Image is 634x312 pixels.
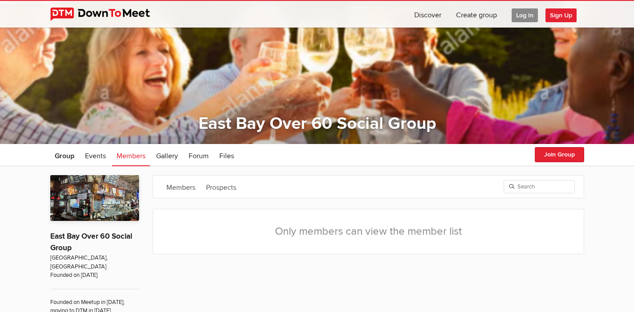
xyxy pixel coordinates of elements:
a: Events [81,144,110,166]
a: Gallery [152,144,182,166]
a: Members [112,144,150,166]
img: DownToMeet [50,8,164,21]
a: Forum [184,144,213,166]
a: Members [162,176,200,198]
span: Founded on [DATE] [50,271,139,280]
span: Forum [189,152,209,160]
img: East Bay Over 60 Social Group [50,175,139,221]
span: Files [219,152,234,160]
div: Only members can view the member list [153,209,584,254]
span: Events [85,152,106,160]
input: Search [504,180,575,193]
span: Log In [512,8,538,22]
span: Members [117,152,145,160]
span: Gallery [156,152,178,160]
a: Files [215,144,238,166]
button: Join Group [535,147,584,162]
a: Prospects [202,176,241,198]
span: [GEOGRAPHIC_DATA], [GEOGRAPHIC_DATA] [50,254,139,271]
a: East Bay Over 60 Social Group [198,113,436,134]
span: Group [55,152,74,160]
a: Sign Up [545,1,584,28]
a: East Bay Over 60 Social Group [50,232,132,252]
a: Log In [505,1,545,28]
a: Group [50,144,79,166]
span: Sign Up [545,8,577,22]
a: Discover [407,1,448,28]
a: Create group [449,1,504,28]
